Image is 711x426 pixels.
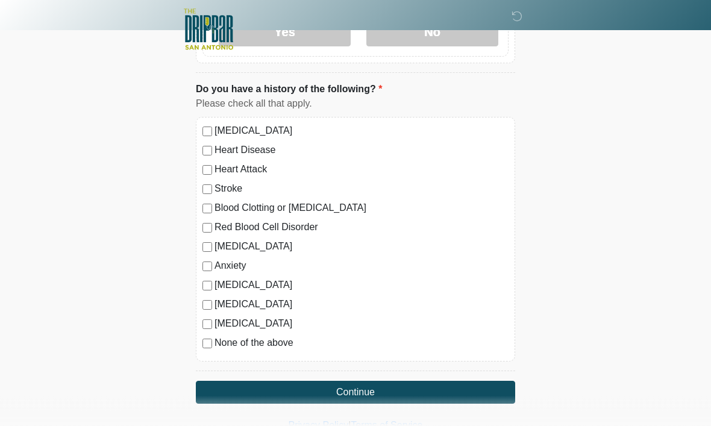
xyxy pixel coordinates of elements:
input: [MEDICAL_DATA] [202,281,212,291]
img: The DRIPBaR - San Antonio Fossil Creek Logo [184,9,233,51]
label: Stroke [215,182,509,196]
input: [MEDICAL_DATA] [202,243,212,252]
label: Do you have a history of the following? [196,83,382,97]
label: None of the above [215,336,509,351]
label: Blood Clotting or [MEDICAL_DATA] [215,201,509,216]
input: [MEDICAL_DATA] [202,127,212,137]
input: Red Blood Cell Disorder [202,224,212,233]
input: Anxiety [202,262,212,272]
label: [MEDICAL_DATA] [215,124,509,139]
input: None of the above [202,339,212,349]
input: Blood Clotting or [MEDICAL_DATA] [202,204,212,214]
label: [MEDICAL_DATA] [215,317,509,331]
input: Heart Attack [202,166,212,175]
label: [MEDICAL_DATA] [215,240,509,254]
label: Anxiety [215,259,509,274]
div: Please check all that apply. [196,97,515,111]
label: [MEDICAL_DATA] [215,278,509,293]
label: Heart Attack [215,163,509,177]
label: Heart Disease [215,143,509,158]
input: [MEDICAL_DATA] [202,301,212,310]
input: Stroke [202,185,212,195]
label: [MEDICAL_DATA] [215,298,509,312]
button: Continue [196,381,515,404]
label: Red Blood Cell Disorder [215,221,509,235]
input: [MEDICAL_DATA] [202,320,212,330]
input: Heart Disease [202,146,212,156]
